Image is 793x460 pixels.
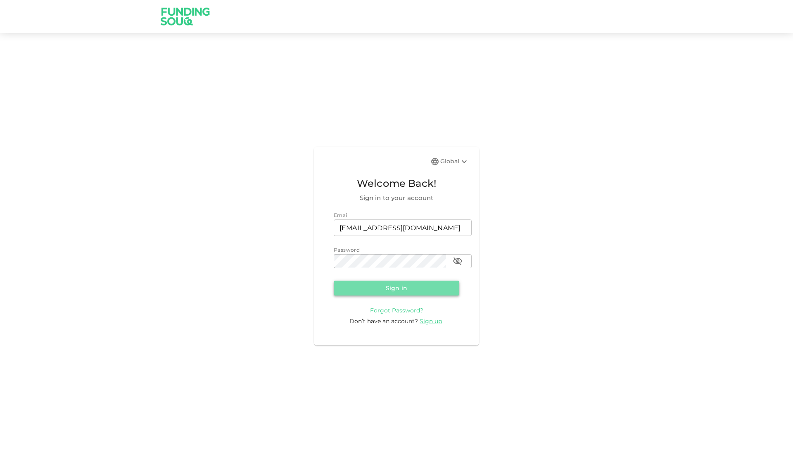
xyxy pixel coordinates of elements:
[349,317,418,325] span: Don’t have an account?
[334,254,446,268] input: password
[334,193,459,203] span: Sign in to your account
[440,157,469,167] div: Global
[334,281,459,296] button: Sign in
[420,317,442,325] span: Sign up
[334,212,349,218] span: Email
[334,176,459,191] span: Welcome Back!
[334,219,472,236] input: email
[370,306,423,314] a: Forgot Password?
[334,247,360,253] span: Password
